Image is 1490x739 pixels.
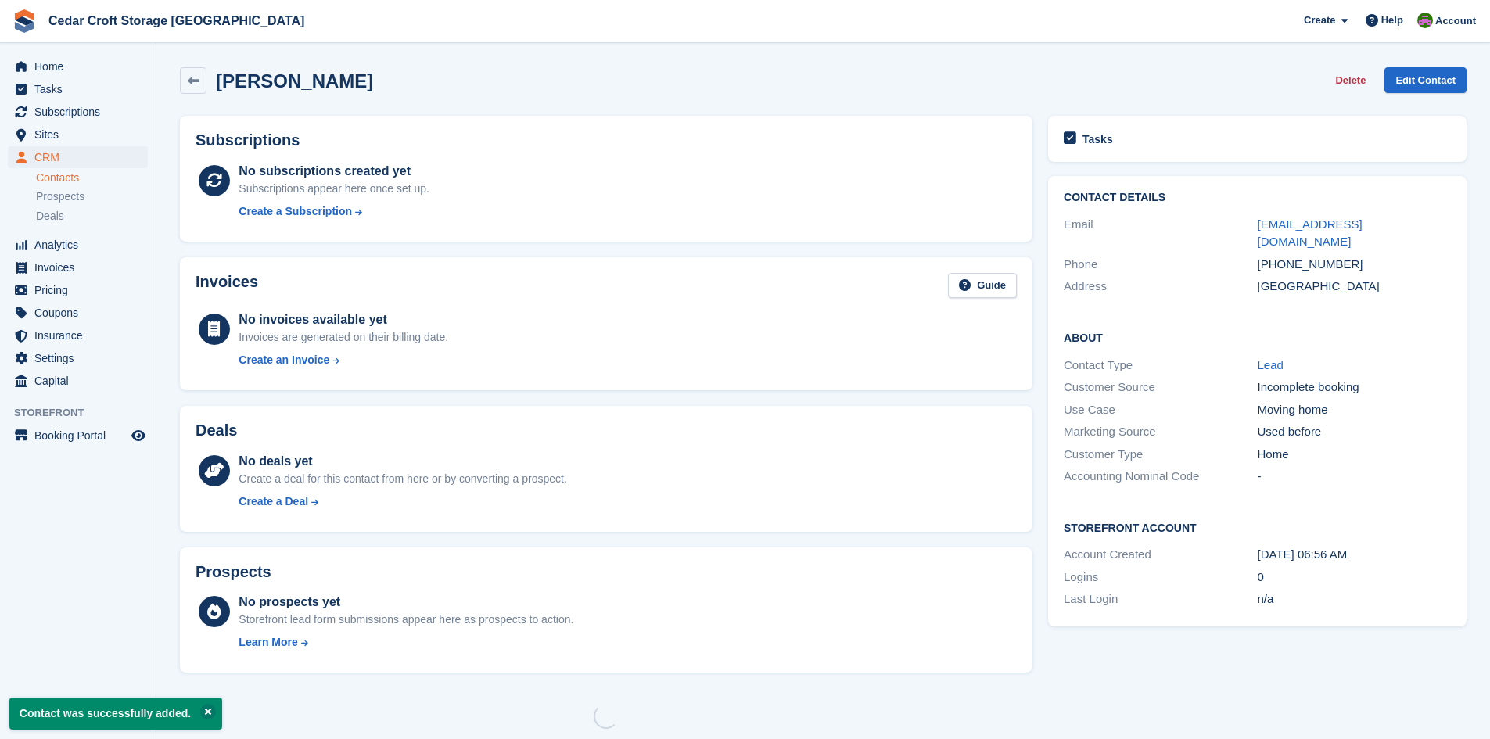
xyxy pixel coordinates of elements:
button: Delete [1329,67,1372,93]
img: Mark Orchard [1417,13,1433,28]
div: Used before [1258,423,1451,441]
div: Create a Deal [239,493,308,510]
a: Create a Deal [239,493,566,510]
div: No prospects yet [239,593,573,612]
h2: Prospects [196,563,271,581]
a: menu [8,256,148,278]
div: No subscriptions created yet [239,162,429,181]
div: No deals yet [239,452,566,471]
div: Contact Type [1064,357,1257,375]
div: Learn More [239,634,297,651]
div: Phone [1064,256,1257,274]
span: Create [1304,13,1335,28]
h2: Invoices [196,273,258,299]
a: Guide [948,273,1017,299]
span: Coupons [34,302,128,324]
h2: Deals [196,422,237,439]
a: menu [8,234,148,256]
a: Preview store [129,426,148,445]
a: Cedar Croft Storage [GEOGRAPHIC_DATA] [42,8,311,34]
a: Edit Contact [1384,67,1467,93]
div: Address [1064,278,1257,296]
div: [GEOGRAPHIC_DATA] [1258,278,1451,296]
div: Create a deal for this contact from here or by converting a prospect. [239,471,566,487]
a: menu [8,302,148,324]
a: menu [8,78,148,100]
a: menu [8,124,148,145]
span: Subscriptions [34,101,128,123]
a: menu [8,56,148,77]
div: Customer Source [1064,378,1257,396]
div: Create a Subscription [239,203,352,220]
div: [DATE] 06:56 AM [1258,546,1451,564]
a: Lead [1258,358,1284,371]
a: Contacts [36,170,148,185]
span: Settings [34,347,128,369]
a: menu [8,325,148,346]
a: Create a Subscription [239,203,429,220]
span: Prospects [36,189,84,204]
div: Home [1258,446,1451,464]
div: 0 [1258,569,1451,587]
div: Create an Invoice [239,352,329,368]
a: menu [8,146,148,168]
a: menu [8,347,148,369]
div: Customer Type [1064,446,1257,464]
span: Deals [36,209,64,224]
h2: [PERSON_NAME] [216,70,373,91]
h2: Tasks [1082,132,1113,146]
a: Create an Invoice [239,352,448,368]
span: Account [1435,13,1476,29]
div: Incomplete booking [1258,378,1451,396]
span: Capital [34,370,128,392]
a: Learn More [239,634,573,651]
div: - [1258,468,1451,486]
span: Sites [34,124,128,145]
span: Invoices [34,256,128,278]
div: Last Login [1064,590,1257,608]
span: Home [34,56,128,77]
a: menu [8,279,148,301]
h2: Subscriptions [196,131,1017,149]
span: Pricing [34,279,128,301]
span: Booking Portal [34,425,128,447]
img: stora-icon-8386f47178a22dfd0bd8f6a31ec36ba5ce8667c1dd55bd0f319d3a0aa187defe.svg [13,9,36,33]
span: Analytics [34,234,128,256]
div: n/a [1258,590,1451,608]
span: Help [1381,13,1403,28]
div: Account Created [1064,546,1257,564]
a: Deals [36,208,148,224]
a: menu [8,101,148,123]
a: menu [8,425,148,447]
a: menu [8,370,148,392]
div: [PHONE_NUMBER] [1258,256,1451,274]
div: Moving home [1258,401,1451,419]
h2: Contact Details [1064,192,1451,204]
div: Storefront lead form submissions appear here as prospects to action. [239,612,573,628]
div: Email [1064,216,1257,251]
a: [EMAIL_ADDRESS][DOMAIN_NAME] [1258,217,1363,249]
div: Logins [1064,569,1257,587]
div: Accounting Nominal Code [1064,468,1257,486]
div: Use Case [1064,401,1257,419]
p: Contact was successfully added. [9,698,222,730]
span: Insurance [34,325,128,346]
span: Tasks [34,78,128,100]
div: Invoices are generated on their billing date. [239,329,448,346]
div: Marketing Source [1064,423,1257,441]
h2: About [1064,329,1451,345]
span: CRM [34,146,128,168]
h2: Storefront Account [1064,519,1451,535]
div: No invoices available yet [239,310,448,329]
a: Prospects [36,188,148,205]
div: Subscriptions appear here once set up. [239,181,429,197]
span: Storefront [14,405,156,421]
